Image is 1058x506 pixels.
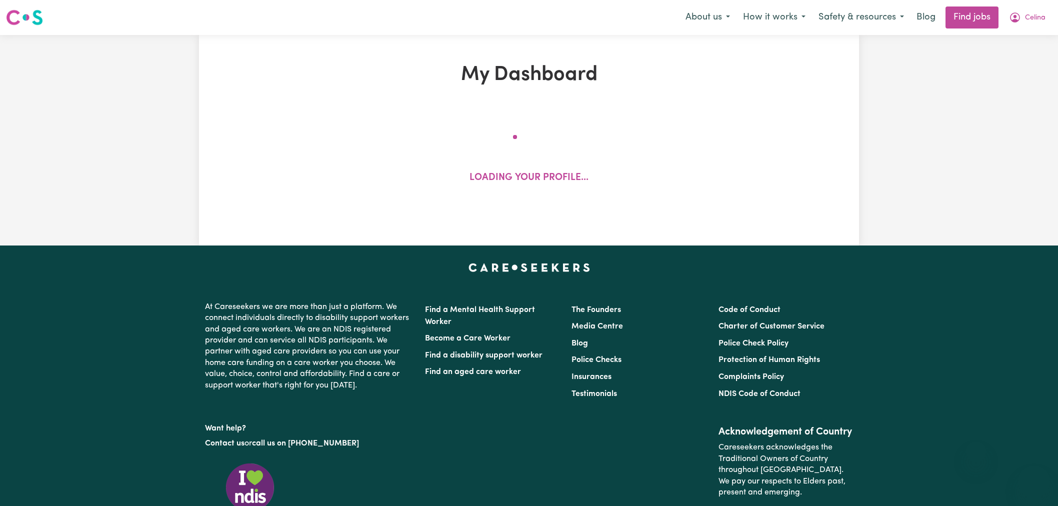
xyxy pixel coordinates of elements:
a: Careseekers home page [468,263,590,271]
a: Find a Mental Health Support Worker [425,306,535,326]
a: Find jobs [945,6,998,28]
button: About us [679,7,736,28]
button: How it works [736,7,812,28]
iframe: Close message [966,442,986,462]
a: NDIS Code of Conduct [718,390,800,398]
p: Want help? [205,419,413,434]
a: Insurances [571,373,611,381]
a: Find a disability support worker [425,351,542,359]
p: or [205,434,413,453]
button: My Account [1002,7,1052,28]
iframe: Button to launch messaging window [1018,466,1050,498]
h1: My Dashboard [315,63,743,87]
a: The Founders [571,306,621,314]
span: Celina [1025,12,1045,23]
a: Police Check Policy [718,339,788,347]
a: Contact us [205,439,244,447]
a: call us on [PHONE_NUMBER] [252,439,359,447]
p: At Careseekers we are more than just a platform. We connect individuals directly to disability su... [205,297,413,395]
p: Careseekers acknowledges the Traditional Owners of Country throughout [GEOGRAPHIC_DATA]. We pay o... [718,438,853,502]
h2: Acknowledgement of Country [718,426,853,438]
a: Protection of Human Rights [718,356,820,364]
p: Loading your profile... [469,171,588,185]
button: Safety & resources [812,7,910,28]
a: Find an aged care worker [425,368,521,376]
a: Careseekers logo [6,6,43,29]
a: Complaints Policy [718,373,784,381]
a: Media Centre [571,322,623,330]
a: Code of Conduct [718,306,780,314]
a: Police Checks [571,356,621,364]
a: Testimonials [571,390,617,398]
a: Charter of Customer Service [718,322,824,330]
a: Become a Care Worker [425,334,510,342]
a: Blog [571,339,588,347]
img: Careseekers logo [6,8,43,26]
a: Blog [910,6,941,28]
